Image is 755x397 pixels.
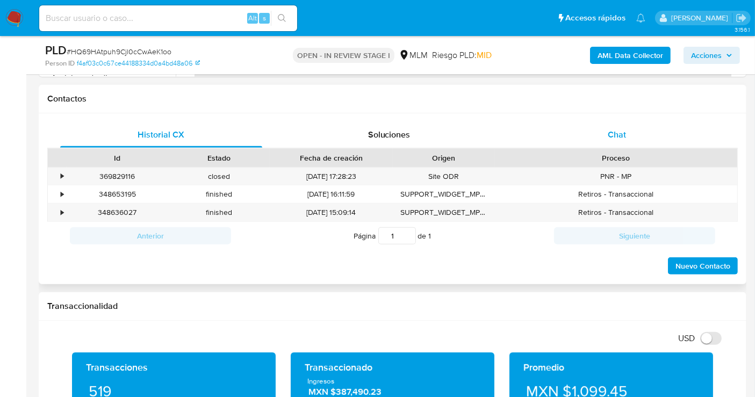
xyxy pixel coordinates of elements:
[263,13,266,23] span: s
[270,168,393,185] div: [DATE] 17:28:23
[277,153,385,163] div: Fecha de creación
[393,185,494,203] div: SUPPORT_WIDGET_MP_MOBILE
[248,13,257,23] span: Alt
[47,301,738,312] h1: Transaccionalidad
[432,49,492,61] span: Riesgo PLD:
[494,204,737,221] div: Retiros - Transaccional
[735,25,750,34] span: 3.156.1
[270,185,393,203] div: [DATE] 16:11:59
[67,46,171,57] span: # HQ69HAtpuh9Cjl0cCwAeK1oo
[608,128,626,141] span: Chat
[293,48,394,63] p: OPEN - IN REVIEW STAGE I
[47,93,738,104] h1: Contactos
[168,204,270,221] div: finished
[77,59,200,68] a: f4af03c0c67ce44188334d0a4bd48a06
[138,128,185,141] span: Historial CX
[67,168,168,185] div: 369829116
[477,49,492,61] span: MID
[67,204,168,221] div: 348636027
[502,153,730,163] div: Proceso
[270,204,393,221] div: [DATE] 15:09:14
[393,168,494,185] div: Site ODR
[671,13,732,23] p: nancy.sanchezgarcia@mercadolibre.com.mx
[399,49,428,61] div: MLM
[598,47,663,64] b: AML Data Collector
[429,230,432,241] span: 1
[67,185,168,203] div: 348653195
[494,185,737,203] div: Retiros - Transaccional
[61,207,63,218] div: •
[494,168,737,185] div: PNR - MP
[684,47,740,64] button: Acciones
[70,227,231,244] button: Anterior
[636,13,645,23] a: Notificaciones
[590,47,671,64] button: AML Data Collector
[393,204,494,221] div: SUPPORT_WIDGET_MP_MOBILE
[61,171,63,182] div: •
[168,185,270,203] div: finished
[176,153,262,163] div: Estado
[736,12,747,24] a: Salir
[368,128,411,141] span: Soluciones
[554,227,715,244] button: Siguiente
[668,257,738,275] button: Nuevo Contacto
[354,227,432,244] span: Página de
[39,11,297,25] input: Buscar usuario o caso...
[565,12,625,24] span: Accesos rápidos
[675,258,730,273] span: Nuevo Contacto
[691,47,722,64] span: Acciones
[271,11,293,26] button: search-icon
[400,153,487,163] div: Origen
[45,59,75,68] b: Person ID
[74,153,161,163] div: Id
[168,168,270,185] div: closed
[45,41,67,59] b: PLD
[61,189,63,199] div: •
